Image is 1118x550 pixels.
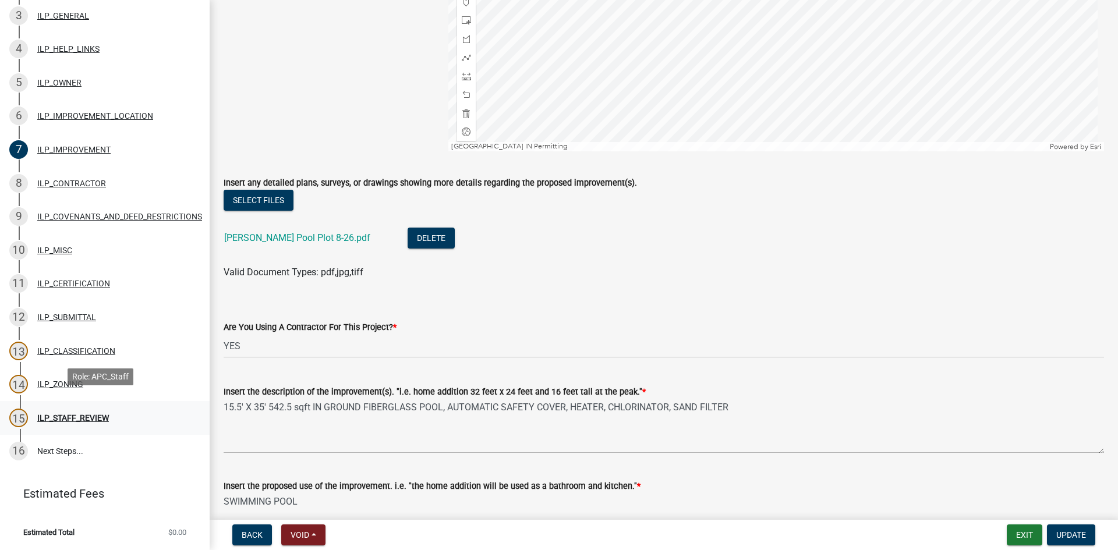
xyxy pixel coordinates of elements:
[1056,530,1086,540] span: Update
[9,107,28,125] div: 6
[281,524,326,545] button: Void
[9,482,191,505] a: Estimated Fees
[448,142,1048,151] div: [GEOGRAPHIC_DATA] IN Permitting
[9,342,28,360] div: 13
[37,45,100,53] div: ILP_HELP_LINKS
[9,375,28,393] div: 14
[408,228,455,249] button: Delete
[37,179,106,187] div: ILP_CONTRACTOR
[291,530,309,540] span: Void
[9,308,28,327] div: 12
[9,140,28,159] div: 7
[37,12,89,20] div: ILP_GENERAL
[23,528,75,536] span: Estimated Total
[37,79,82,87] div: ILP_OWNER
[1047,142,1104,151] div: Powered by
[9,241,28,260] div: 10
[9,207,28,226] div: 9
[224,190,293,211] button: Select files
[232,524,272,545] button: Back
[9,274,28,293] div: 11
[9,174,28,193] div: 8
[408,233,455,244] wm-modal-confirm: Delete Document
[9,442,28,460] div: 16
[37,347,115,355] div: ILP_CLASSIFICATION
[37,279,110,288] div: ILP_CERTIFICATION
[224,179,637,187] label: Insert any detailed plans, surveys, or drawings showing more details regarding the proposed impro...
[37,112,153,120] div: ILP_IMPROVEMENT_LOCATION
[1047,524,1095,545] button: Update
[224,232,370,243] a: [PERSON_NAME] Pool Plot 8-26.pdf
[9,409,28,427] div: 15
[37,380,83,388] div: ILP_ZONING
[168,528,186,536] span: $0.00
[242,530,263,540] span: Back
[37,146,111,154] div: ILP_IMPROVEMENT
[68,368,133,385] div: Role: APC_Staff
[224,482,641,491] label: Insert the proposed use of the improvement. i.e. "the home addition will be used as a bathroom an...
[37,212,202,221] div: ILP_COVENANTS_AND_DEED_RESTRICTIONS
[37,313,96,321] div: ILP_SUBMITTAL
[224,267,363,278] span: Valid Document Types: pdf,jpg,tiff
[1090,143,1101,151] a: Esri
[1007,524,1042,545] button: Exit
[224,324,397,332] label: Are You Using A Contractor For This Project?
[224,388,646,396] label: Insert the description of the improvement(s). "i.e. home addition 32 feet x 24 feet and 16 feet t...
[9,40,28,58] div: 4
[37,246,72,254] div: ILP_MISC
[37,414,109,422] div: ILP_STAFF_REVIEW
[9,6,28,25] div: 3
[9,73,28,92] div: 5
